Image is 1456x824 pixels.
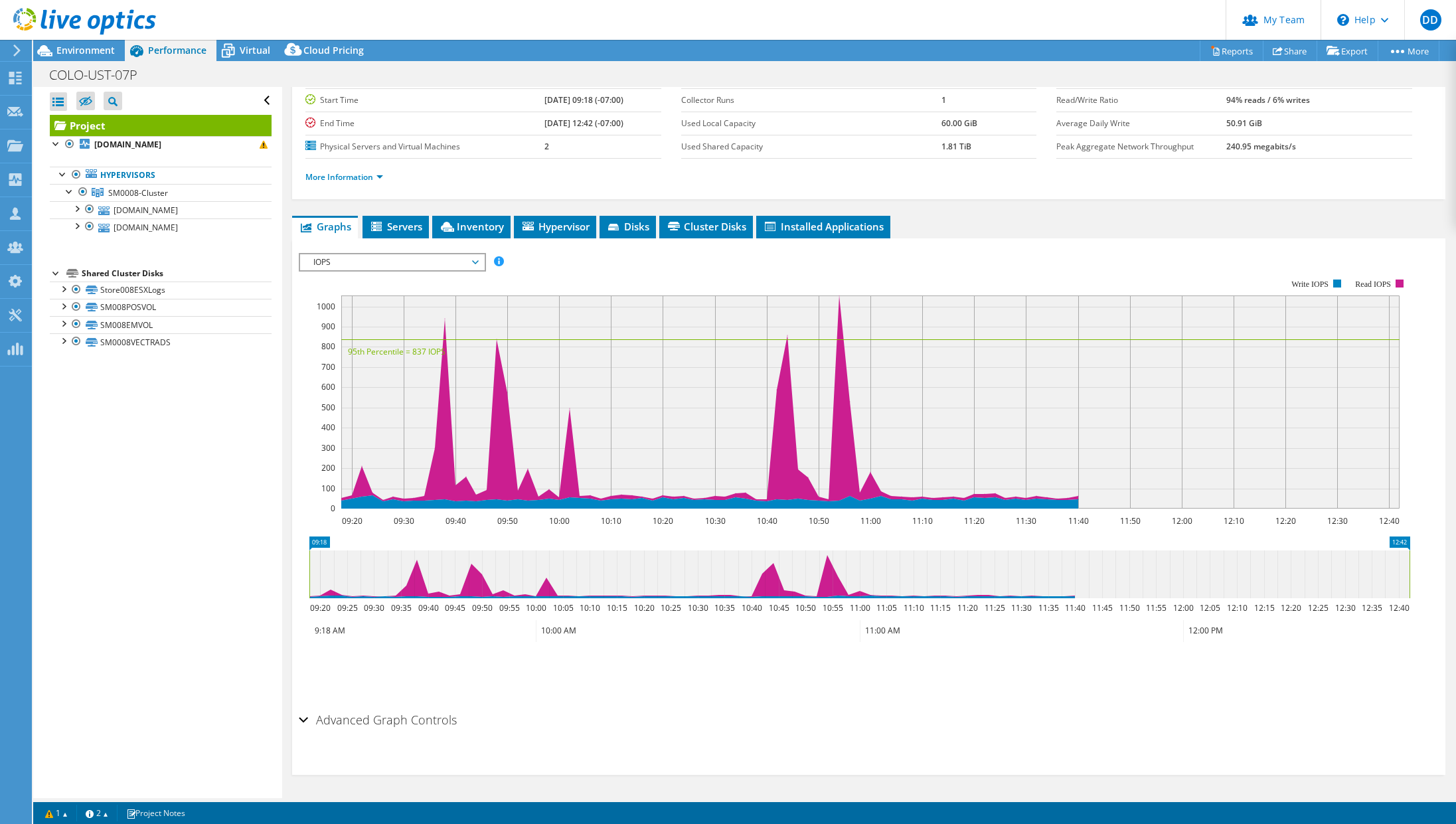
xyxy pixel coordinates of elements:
text: 11:20 [957,602,978,614]
text: 10:35 [714,602,735,614]
span: Environment [56,44,115,56]
text: 11:25 [985,602,1005,614]
text: 12:10 [1224,515,1244,527]
span: IOPS [307,254,477,270]
text: 11:00 [850,602,870,614]
text: 11:15 [930,602,951,614]
label: Used Shared Capacity [681,140,941,153]
text: 11:50 [1120,515,1141,527]
span: Graphs [299,220,351,233]
text: 10:20 [653,515,673,527]
text: 10:25 [661,602,681,614]
text: 11:40 [1065,602,1086,614]
b: 240.95 megabits/s [1226,141,1296,152]
text: 10:30 [688,602,708,614]
text: 700 [321,361,335,372]
text: 100 [321,483,335,494]
text: 12:20 [1281,602,1301,614]
span: Cluster Disks [666,220,746,233]
text: 500 [321,402,335,413]
text: 10:15 [607,602,627,614]
text: 11:30 [1016,515,1036,527]
text: 11:30 [1011,602,1032,614]
label: Collector Runs [681,94,941,107]
text: 12:15 [1254,602,1275,614]
b: 60.00 GiB [941,118,977,129]
text: 09:55 [499,602,520,614]
text: 09:35 [391,602,412,614]
text: 09:25 [337,602,358,614]
text: 11:10 [912,515,933,527]
text: 10:00 [526,602,546,614]
span: Performance [148,44,206,56]
text: 10:45 [769,602,789,614]
text: 800 [321,341,335,352]
a: [DOMAIN_NAME] [50,201,272,218]
text: 10:40 [757,515,777,527]
text: 400 [321,422,335,433]
text: 10:10 [601,515,621,527]
text: 0 [331,503,335,514]
text: 11:10 [904,602,924,614]
text: 10:30 [705,515,726,527]
span: DD [1420,9,1441,31]
text: 12:40 [1389,602,1410,614]
b: [DATE] 12:42 (-07:00) [544,118,623,129]
text: 09:45 [445,602,465,614]
a: [DOMAIN_NAME] [50,218,272,236]
b: 94% reads / 6% writes [1226,94,1310,106]
text: 12:10 [1227,602,1248,614]
text: Read IOPS [1355,280,1391,289]
text: 11:50 [1119,602,1140,614]
text: 10:50 [795,602,816,614]
b: [DOMAIN_NAME] [94,139,161,150]
text: 11:20 [964,515,985,527]
a: SM0008VECTRADS [50,333,272,351]
text: 11:45 [1092,602,1113,614]
h2: Advanced Graph Controls [299,706,457,733]
a: [DOMAIN_NAME] [50,136,272,153]
b: 1 [941,94,946,106]
text: 11:55 [1146,602,1167,614]
text: 12:00 [1172,515,1192,527]
text: 12:40 [1379,515,1400,527]
text: 09:40 [445,515,466,527]
text: 09:40 [418,602,439,614]
span: Installed Applications [763,220,884,233]
div: Shared Cluster Disks [82,266,272,282]
text: 10:55 [823,602,843,614]
span: Cloud Pricing [303,44,364,56]
text: 12:20 [1275,515,1296,527]
text: 12:25 [1308,602,1329,614]
text: 1000 [317,301,335,312]
text: 10:00 [549,515,570,527]
span: Hypervisor [521,220,590,233]
a: More Information [305,171,383,183]
span: Virtual [240,44,270,56]
a: Hypervisors [50,167,272,184]
text: 11:40 [1068,515,1089,527]
text: 12:00 [1173,602,1194,614]
text: 10:50 [809,515,829,527]
text: 10:10 [580,602,600,614]
text: 12:30 [1335,602,1356,614]
text: 600 [321,381,335,392]
label: Start Time [305,94,544,107]
label: Used Local Capacity [681,117,941,130]
span: Servers [369,220,422,233]
a: Store008ESXLogs [50,282,272,299]
a: Reports [1200,41,1263,61]
svg: \n [1337,14,1349,26]
b: 2 [544,141,549,152]
text: 11:35 [1038,602,1059,614]
a: SM008EMVOL [50,316,272,333]
text: Write IOPS [1291,280,1329,289]
label: End Time [305,117,544,130]
a: Export [1317,41,1378,61]
a: 2 [76,805,118,821]
text: 09:20 [310,602,331,614]
a: SM0008-Cluster [50,184,272,201]
text: 95th Percentile = 837 IOPS [348,346,445,357]
b: 50.91 GiB [1226,118,1262,129]
label: Read/Write Ratio [1056,94,1226,107]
